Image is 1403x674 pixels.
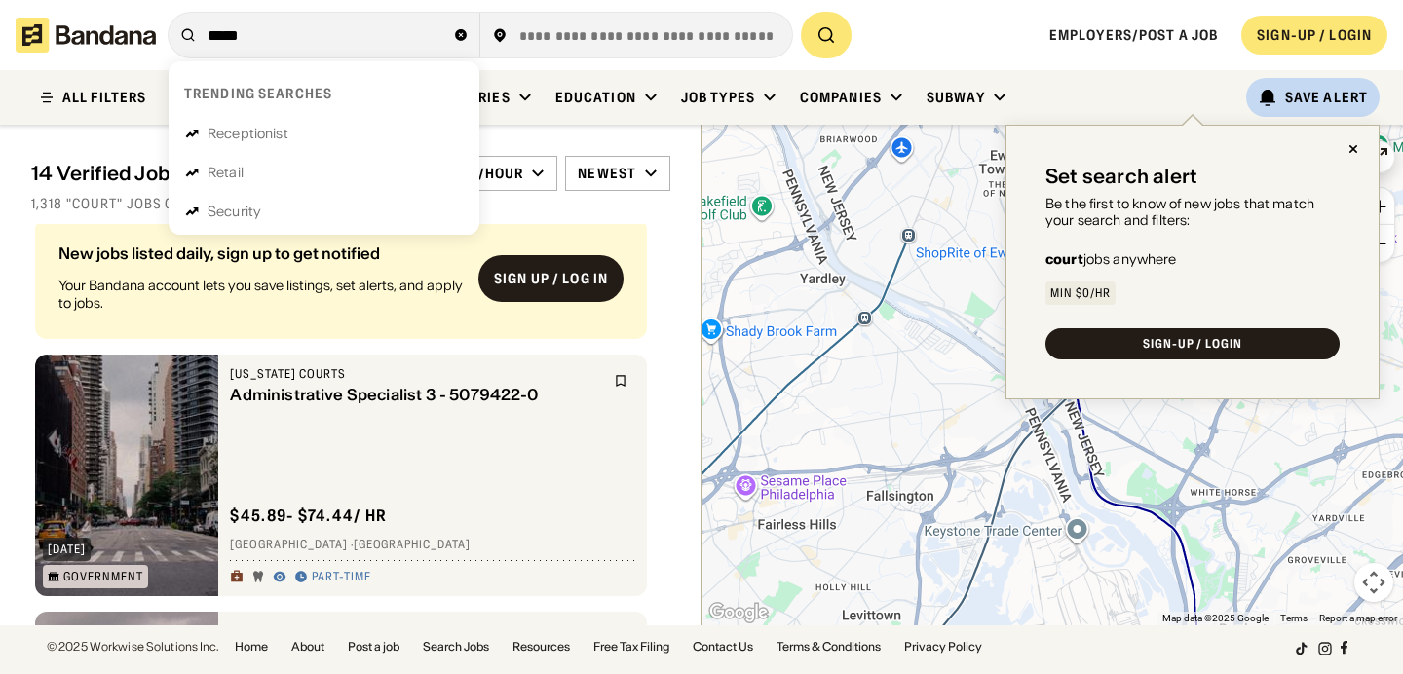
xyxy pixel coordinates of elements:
div: [GEOGRAPHIC_DATA] · [GEOGRAPHIC_DATA] [230,538,635,553]
button: Map camera controls [1354,563,1393,602]
div: SIGN-UP / LOGIN [1143,338,1242,350]
div: Retail [208,166,244,179]
div: Companies [800,89,882,106]
div: Your Bandana account lets you save listings, set alerts, and apply to jobs. [58,277,463,312]
div: Be the first to know of new jobs that match your search and filters: [1045,196,1340,229]
a: Home [235,641,268,653]
a: Contact Us [693,641,753,653]
a: Report a map error [1319,613,1397,623]
div: grid [31,224,670,625]
span: Map data ©2025 Google [1162,613,1269,623]
a: Post a job [348,641,399,653]
div: $ 45.89 - $74.44 / hr [230,505,387,526]
a: Privacy Policy [904,641,982,653]
img: Bandana logotype [16,18,156,53]
div: Part-time [312,570,371,585]
div: Education [555,89,636,106]
div: Save Alert [1285,89,1368,106]
div: [US_STATE] Courts [230,623,602,639]
a: Free Tax Filing [593,641,669,653]
div: Min $0/hr [1050,287,1111,299]
div: SIGN-UP / LOGIN [1257,26,1372,44]
div: Trending searches [184,85,332,102]
div: Subway [927,89,985,106]
div: Receptionist [208,127,288,140]
div: 1,318 "court" jobs on [DOMAIN_NAME] [31,195,670,212]
a: Terms (opens in new tab) [1280,613,1308,623]
a: Open this area in Google Maps (opens a new window) [706,600,771,625]
div: Government [63,571,143,582]
div: [US_STATE] Courts [230,366,602,382]
div: ALL FILTERS [62,91,146,104]
b: court [1045,250,1083,268]
div: New jobs listed daily, sign up to get notified [58,245,463,261]
div: Set search alert [1045,165,1197,188]
a: Terms & Conditions [777,641,881,653]
div: Newest [578,165,636,182]
div: © 2025 Workwise Solutions Inc. [47,641,219,653]
div: Administrative Specialist 3 - 5079422-0 [230,386,602,404]
a: About [291,641,324,653]
div: 14 Verified Jobs [31,162,423,185]
div: Sign up / Log in [494,270,608,287]
div: jobs anywhere [1045,252,1177,266]
a: Employers/Post a job [1049,26,1218,44]
div: /hour [478,165,524,182]
img: Google [706,600,771,625]
a: Search Jobs [423,641,489,653]
div: [DATE] [48,543,86,555]
a: Resources [512,641,570,653]
div: Security [208,205,261,218]
div: Job Types [681,89,755,106]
